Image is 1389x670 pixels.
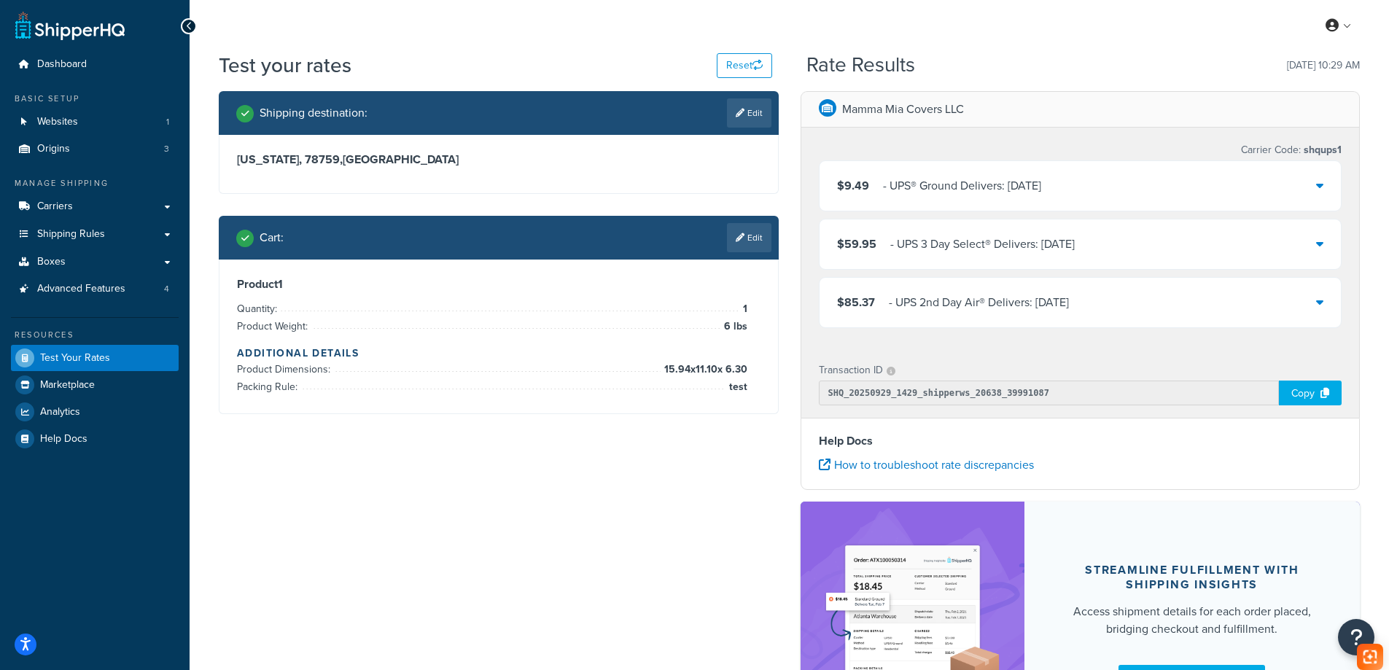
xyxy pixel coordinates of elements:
a: Edit [727,98,771,128]
span: $85.37 [837,294,875,311]
h2: Rate Results [806,54,915,77]
div: Copy [1279,381,1342,405]
span: Packing Rule: [237,379,301,394]
div: ‌‌‍‍ - UPS® Ground Delivers: [DATE] [883,176,1041,196]
button: Reset [717,53,772,78]
span: Dashboard [37,58,87,71]
span: Analytics [40,406,80,418]
h3: [US_STATE], 78759 , [GEOGRAPHIC_DATA] [237,152,760,167]
a: Dashboard [11,51,179,78]
p: Mamma Mia Covers LLC [842,99,964,120]
span: 3 [164,143,169,155]
a: Advanced Features4 [11,276,179,303]
span: Test Your Rates [40,352,110,365]
span: 15.94 x 11.10 x 6.30 [661,361,747,378]
a: Analytics [11,399,179,425]
span: Origins [37,143,70,155]
span: Product Dimensions: [237,362,334,377]
div: ‌‌‍‍ - UPS 3 Day Select® Delivers: [DATE] [890,234,1075,254]
li: Origins [11,136,179,163]
button: Open Resource Center [1338,619,1374,655]
a: Shipping Rules [11,221,179,248]
div: Streamline Fulfillment with Shipping Insights [1059,563,1326,592]
p: [DATE] 10:29 AM [1287,55,1360,76]
h3: Product 1 [237,277,760,292]
a: Websites1 [11,109,179,136]
span: test [725,378,747,396]
span: 6 lbs [720,318,747,335]
span: 1 [166,116,169,128]
span: Websites [37,116,78,128]
div: Manage Shipping [11,177,179,190]
span: Boxes [37,256,66,268]
h4: Help Docs [819,432,1342,450]
span: Marketplace [40,379,95,392]
li: Websites [11,109,179,136]
span: Help Docs [40,433,87,445]
a: Help Docs [11,426,179,452]
span: $9.49 [837,177,869,194]
a: Carriers [11,193,179,220]
div: Basic Setup [11,93,179,105]
div: ‌‌‍‍ - UPS 2nd Day Air® Delivers: [DATE] [889,292,1069,313]
a: How to troubleshoot rate discrepancies [819,456,1034,473]
span: Carriers [37,200,73,213]
div: Resources [11,329,179,341]
span: $59.95 [837,235,876,252]
div: Access shipment details for each order placed, bridging checkout and fulfillment. [1059,603,1326,638]
span: Advanced Features [37,283,125,295]
li: Advanced Features [11,276,179,303]
h2: Cart : [260,231,284,244]
span: shqups1 [1301,142,1342,157]
p: Carrier Code: [1241,140,1342,160]
h1: Test your rates [219,51,351,79]
h2: Shipping destination : [260,106,367,120]
a: Edit [727,223,771,252]
span: Shipping Rules [37,228,105,241]
p: Transaction ID [819,360,883,381]
span: 1 [739,300,747,318]
a: Origins3 [11,136,179,163]
a: Boxes [11,249,179,276]
span: Quantity: [237,301,281,316]
a: Marketplace [11,372,179,398]
span: 4 [164,283,169,295]
span: Product Weight: [237,319,311,334]
a: Test Your Rates [11,345,179,371]
h4: Additional Details [237,346,760,361]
